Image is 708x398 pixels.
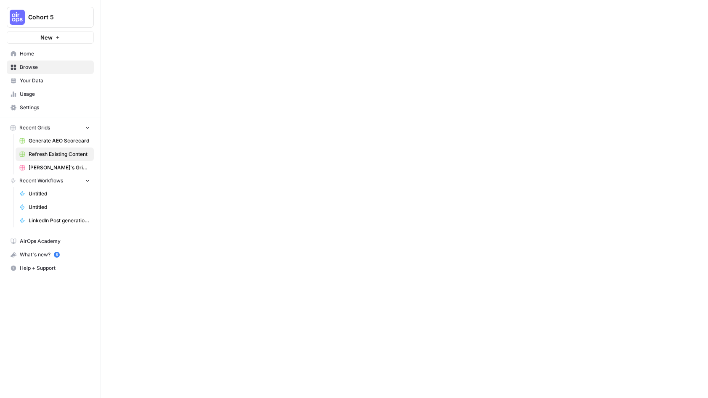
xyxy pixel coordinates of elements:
[7,248,94,261] button: What's new? 5
[20,77,90,84] span: Your Data
[7,87,94,101] a: Usage
[7,31,94,44] button: New
[16,148,94,161] a: Refresh Existing Content
[29,137,90,145] span: Generate AEO Scorecard
[20,90,90,98] span: Usage
[7,121,94,134] button: Recent Grids
[54,252,60,258] a: 5
[7,47,94,61] a: Home
[16,200,94,214] a: Untitled
[16,187,94,200] a: Untitled
[16,214,94,227] a: LinkedIn Post generation [MEDICAL_DATA]
[56,253,58,257] text: 5
[19,177,63,185] span: Recent Workflows
[7,261,94,275] button: Help + Support
[7,61,94,74] a: Browse
[40,33,53,42] span: New
[19,124,50,132] span: Recent Grids
[7,235,94,248] a: AirOps Academy
[29,164,90,171] span: [PERSON_NAME]'s Grid: Meta Description
[29,150,90,158] span: Refresh Existing Content
[7,248,93,261] div: What's new?
[20,237,90,245] span: AirOps Academy
[7,7,94,28] button: Workspace: Cohort 5
[29,217,90,224] span: LinkedIn Post generation [MEDICAL_DATA]
[7,174,94,187] button: Recent Workflows
[29,203,90,211] span: Untitled
[16,161,94,174] a: [PERSON_NAME]'s Grid: Meta Description
[20,264,90,272] span: Help + Support
[20,104,90,111] span: Settings
[20,50,90,58] span: Home
[20,63,90,71] span: Browse
[16,134,94,148] a: Generate AEO Scorecard
[29,190,90,198] span: Untitled
[7,74,94,87] a: Your Data
[7,101,94,114] a: Settings
[10,10,25,25] img: Cohort 5 Logo
[28,13,79,21] span: Cohort 5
